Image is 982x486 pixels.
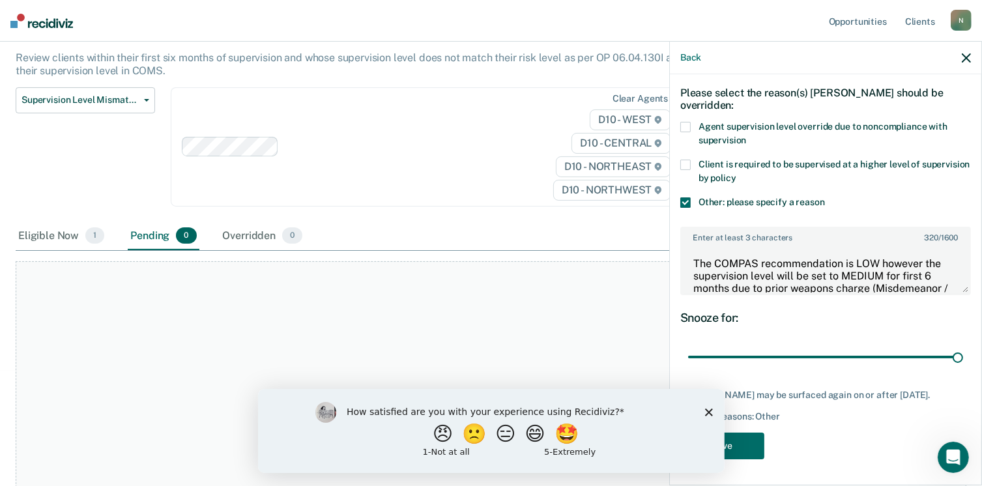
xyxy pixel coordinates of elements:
span: 0 [282,227,302,244]
iframe: Survey by Kim from Recidiviz [258,389,725,473]
span: Agent supervision level override due to noncompliance with supervision [699,121,947,145]
div: Overridden [220,222,306,251]
div: Please select the reason(s) [PERSON_NAME] should be overridden: [680,76,971,122]
span: Client is required to be supervised at a higher level of supervision by policy [699,159,970,183]
div: At this time, there are no clients who are Pending. Please navigate to one of the other tabs. [253,403,729,418]
span: 0 [176,227,196,244]
span: 1 [85,227,104,244]
button: Back [680,52,701,63]
div: [PERSON_NAME] may be surfaced again on or after [DATE]. [680,390,971,401]
div: Eligible Now [16,222,107,251]
div: Override reasons: Other [680,411,971,422]
label: Enter at least 3 characters [682,228,970,242]
div: Snooze for: [680,311,971,325]
textarea: The COMPAS recommendation is LOW however the supervision level will be set to MEDIUM for first 6 ... [682,246,970,294]
div: Clear agents [613,93,668,104]
span: Supervision Level Mismatch [22,94,139,106]
div: Pending [128,222,199,251]
span: D10 - WEST [590,109,671,130]
span: Other: please specify a reason [699,197,825,207]
img: Recidiviz [10,14,73,28]
iframe: Intercom live chat [938,442,969,473]
span: / 1600 [924,233,958,242]
p: This alert helps staff identify clients who are eligible for a downgrade in their supervision lev... [16,2,740,77]
span: 320 [924,233,938,242]
span: D10 - NORTHWEST [553,180,671,201]
span: D10 - CENTRAL [571,133,671,154]
div: N [951,10,972,31]
span: D10 - NORTHEAST [556,156,671,177]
